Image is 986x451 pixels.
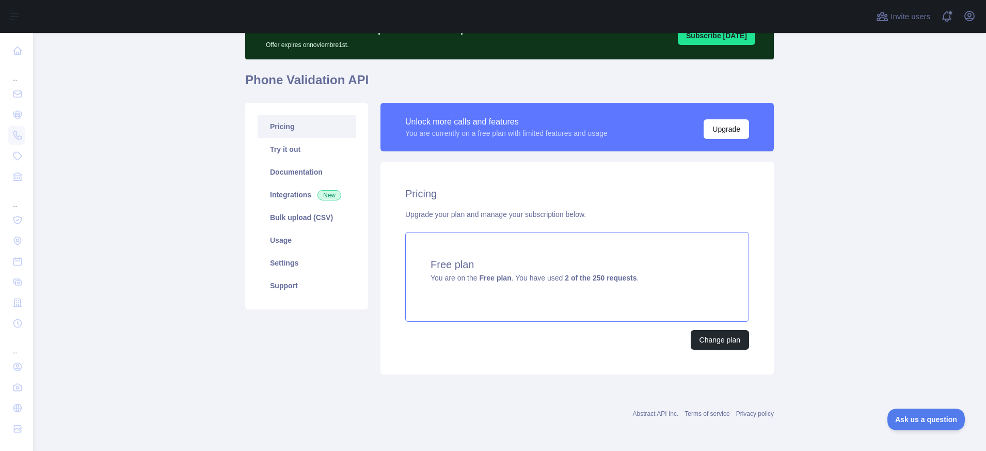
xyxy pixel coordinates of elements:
[8,62,25,83] div: ...
[258,115,356,138] a: Pricing
[691,330,749,350] button: Change plan
[633,410,679,417] a: Abstract API Inc.
[8,335,25,355] div: ...
[245,72,774,97] h1: Phone Validation API
[258,138,356,161] a: Try it out
[317,190,341,200] span: New
[405,116,608,128] div: Unlock more calls and features
[405,128,608,138] div: You are currently on a free plan with limited features and usage
[685,410,729,417] a: Terms of service
[887,409,965,430] iframe: Toggle Customer Support
[258,229,356,252] a: Usage
[258,161,356,183] a: Documentation
[405,186,749,201] h2: Pricing
[258,252,356,274] a: Settings
[431,274,639,282] span: You are on the . You have used .
[258,274,356,297] a: Support
[704,119,749,139] button: Upgrade
[258,206,356,229] a: Bulk upload (CSV)
[266,37,549,49] p: Offer expires on noviembre 1st.
[678,26,755,45] button: Subscribe [DATE]
[890,11,930,23] span: Invite users
[8,188,25,209] div: ...
[736,410,774,417] a: Privacy policy
[405,209,749,220] div: Upgrade your plan and manage your subscription below.
[258,183,356,206] a: Integrations New
[565,274,637,282] strong: 2 of the 250 requests
[431,257,724,272] h4: Free plan
[479,274,511,282] strong: Free plan
[874,8,932,25] button: Invite users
